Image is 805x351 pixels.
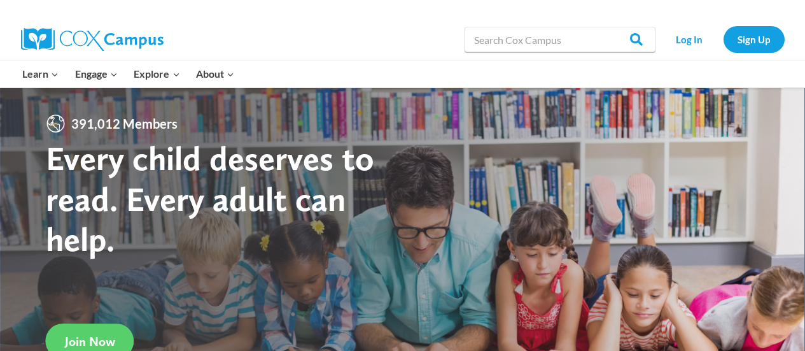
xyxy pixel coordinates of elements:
[66,113,183,134] span: 391,012 Members
[196,66,234,82] span: About
[662,26,717,52] a: Log In
[134,66,179,82] span: Explore
[15,61,242,87] nav: Primary Navigation
[46,138,374,259] strong: Every child deserves to read. Every adult can help.
[75,66,118,82] span: Engage
[724,26,785,52] a: Sign Up
[22,66,59,82] span: Learn
[465,27,655,52] input: Search Cox Campus
[662,26,785,52] nav: Secondary Navigation
[21,28,164,51] img: Cox Campus
[65,334,115,349] span: Join Now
